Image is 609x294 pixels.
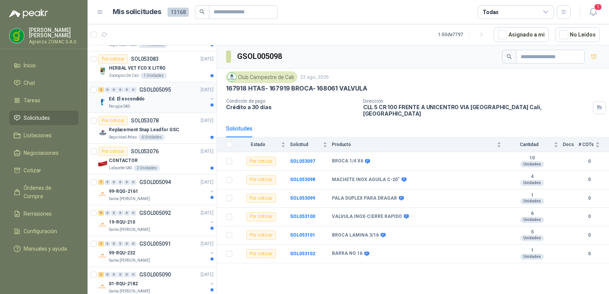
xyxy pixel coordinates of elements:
b: BROCA 1/4 X6 [332,158,363,164]
span: 1 [594,3,602,11]
span: Manuales y ayuda [24,245,67,253]
img: Company Logo [98,251,107,261]
a: SOL053099 [290,195,315,201]
a: Remisiones [9,207,78,221]
div: Por cotizar [98,147,128,156]
p: CLL 5 CR 100 FRENTE A UNICENTRO VIA [GEOGRAPHIC_DATA] Cali , [GEOGRAPHIC_DATA] [363,104,590,117]
p: Dirección [363,99,590,104]
div: 0 [105,210,110,216]
h1: Mis solicitudes [113,6,161,17]
a: SOL053097 [290,159,315,164]
a: 1 0 0 0 0 0 GSOL005091[DATE] Company Logo99-RQU-232Santa [PERSON_NAME] [98,239,215,264]
b: 6 [506,211,558,217]
b: 0 [579,232,600,239]
span: Cantidad [506,142,552,147]
th: Producto [332,137,506,152]
span: 13168 [167,8,189,17]
a: Licitaciones [9,128,78,143]
div: Por cotizar [246,175,276,184]
p: [DATE] [201,86,214,94]
div: 1 Unidades [140,73,167,79]
b: VALVULA INOX-CIERRE RAPIDO [332,214,402,220]
b: SOL053102 [290,251,315,256]
div: Por cotizar [98,116,128,125]
p: [DATE] [201,271,214,278]
span: Producto [332,142,495,147]
div: 9 [98,210,104,216]
img: Company Logo [10,29,24,43]
p: [DATE] [201,210,214,217]
p: Zoologico De Cali [109,73,139,79]
div: Unidades [520,217,544,223]
p: Santa [PERSON_NAME] [109,257,150,264]
div: 0 [111,210,117,216]
p: Agranza ZOMAC S.A.S. [29,40,78,44]
b: 0 [579,213,600,220]
div: 0 [131,87,136,92]
b: MACHETE INOX AGUILA C-20" [332,177,400,183]
img: Company Logo [98,67,107,76]
b: 0 [579,158,600,165]
p: Replacement Snap Lead for GSC [109,126,179,133]
th: Cantidad [506,137,563,152]
span: search [507,54,512,59]
div: 0 [124,180,130,185]
p: 01-RQU-2182 [109,280,138,288]
p: Seguridad Atlas [109,134,137,140]
b: 1 [506,192,558,199]
p: Lafayette SAS [109,165,132,171]
div: 0 [111,87,117,92]
div: Todas [483,8,499,16]
p: [DATE] [201,148,214,155]
p: GSOL005092 [139,210,171,216]
div: 1 [98,241,104,246]
p: 22 ago, 2025 [300,74,329,81]
p: [DATE] [201,179,214,186]
div: Por cotizar [246,194,276,203]
span: Licitaciones [24,131,52,140]
b: 5 [506,229,558,235]
a: Inicio [9,58,78,73]
p: GSOL005091 [139,241,171,246]
span: Chat [24,79,35,87]
b: SOL053098 [290,177,315,182]
p: 167918 HTAS- 167919 BROCA- 168061 VALVULA [226,84,367,92]
p: [DATE] [201,117,214,124]
a: Configuración [9,224,78,238]
p: CONTACTOR [109,157,138,164]
p: GSOL005095 [139,87,171,92]
b: 0 [579,176,600,183]
a: Por cotizarSOL053083[DATE] Company LogoHERBAL VET FCO X LITROZoologico De Cali1 Unidades [88,51,217,82]
img: Logo peakr [9,9,48,18]
div: 0 [118,180,123,185]
p: Santa [PERSON_NAME] [109,227,150,233]
span: # COTs [579,142,594,147]
div: 0 [105,180,110,185]
div: Unidades [520,180,544,186]
span: Cotizar [24,166,41,175]
img: Company Logo [228,73,236,81]
th: Estado [237,137,290,152]
span: Negociaciones [24,149,59,157]
div: 0 [118,272,123,277]
div: 6 Unidades [139,134,165,140]
p: HERBAL VET FCO X LITRO [109,65,166,72]
div: 1 [98,272,104,277]
a: Solicitudes [9,111,78,125]
div: 0 [105,87,110,92]
div: 0 [131,241,136,246]
p: Condición de pago [226,99,357,104]
div: 0 [118,241,123,246]
h3: GSOL005098 [237,51,283,62]
span: Solicitudes [24,114,50,122]
div: 0 [131,210,136,216]
a: Negociaciones [9,146,78,160]
div: Por cotizar [98,54,128,64]
span: Estado [237,142,279,147]
a: SOL053101 [290,232,315,238]
button: Asignado a mi [494,27,549,42]
img: Company Logo [98,221,107,230]
a: Órdenes de Compra [9,181,78,203]
button: 1 [586,5,600,19]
